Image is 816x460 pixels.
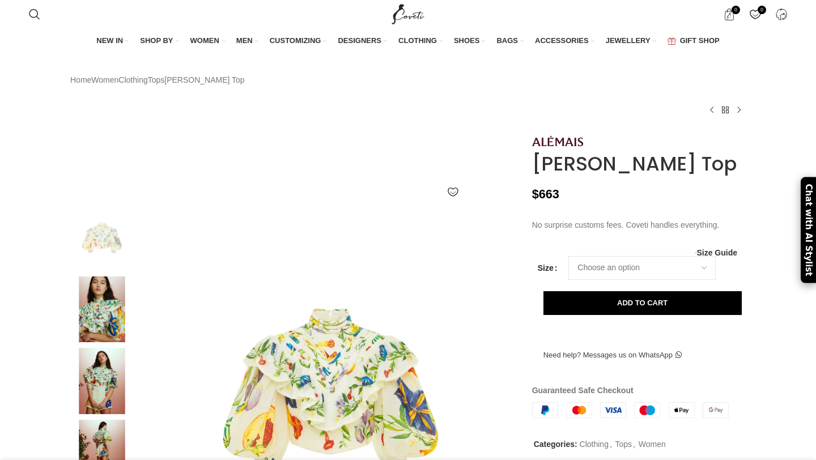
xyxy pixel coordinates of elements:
[190,36,219,46] span: WOMEN
[639,440,666,449] a: Women
[338,36,381,46] span: DESIGNERS
[717,3,741,25] a: 0
[236,36,253,46] span: MEN
[190,29,225,53] a: WOMEN
[535,29,594,53] a: ACCESSORIES
[164,74,244,86] span: [PERSON_NAME] Top
[532,187,559,201] bdi: 663
[270,29,327,53] a: CUSTOMIZING
[532,136,583,146] img: Alemais
[454,29,486,53] a: SHOES
[398,29,443,53] a: CLOTHING
[532,402,729,418] img: guaranteed-safe-checkout-bordered.j
[538,262,558,274] label: Size
[496,36,518,46] span: BAGS
[606,29,656,53] a: JEWELLERY
[610,438,612,450] span: ,
[534,440,577,449] span: Categories:
[532,219,746,231] p: No surprise customs fees. Coveti handles everything.
[96,29,129,53] a: NEW IN
[732,103,746,117] a: Next product
[606,36,651,46] span: JEWELLERY
[668,37,676,45] img: GiftBag
[338,29,387,53] a: DESIGNERS
[615,440,632,449] a: Tops
[454,36,480,46] span: SHOES
[532,386,634,395] strong: Guaranteed Safe Checkout
[532,152,746,176] h1: [PERSON_NAME] Top
[680,36,720,46] span: GIFT SHOP
[743,3,767,25] div: My Wishlist
[67,276,137,343] img: Alemais Tops
[96,36,123,46] span: NEW IN
[67,205,137,271] img: Alemais
[633,438,635,450] span: ,
[398,36,437,46] span: CLOTHING
[580,440,609,449] a: Clothing
[743,3,767,25] a: 0
[543,291,742,315] button: Add to cart
[118,74,147,86] a: Clothing
[236,29,258,53] a: MEN
[389,9,427,18] a: Site logo
[668,29,720,53] a: GIFT SHOP
[532,343,693,367] a: Need help? Messages us on WhatsApp
[732,6,740,14] span: 0
[67,348,137,414] img: Alemais dresses
[23,29,793,53] div: Main navigation
[758,6,766,14] span: 0
[140,36,173,46] span: SHOP BY
[70,74,91,86] a: Home
[140,29,178,53] a: SHOP BY
[705,103,719,117] a: Previous product
[270,36,321,46] span: CUSTOMIZING
[23,3,46,25] a: Search
[496,29,524,53] a: BAGS
[70,74,245,86] nav: Breadcrumb
[535,36,589,46] span: ACCESSORIES
[91,74,118,86] a: Women
[148,74,165,86] a: Tops
[532,187,539,201] span: $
